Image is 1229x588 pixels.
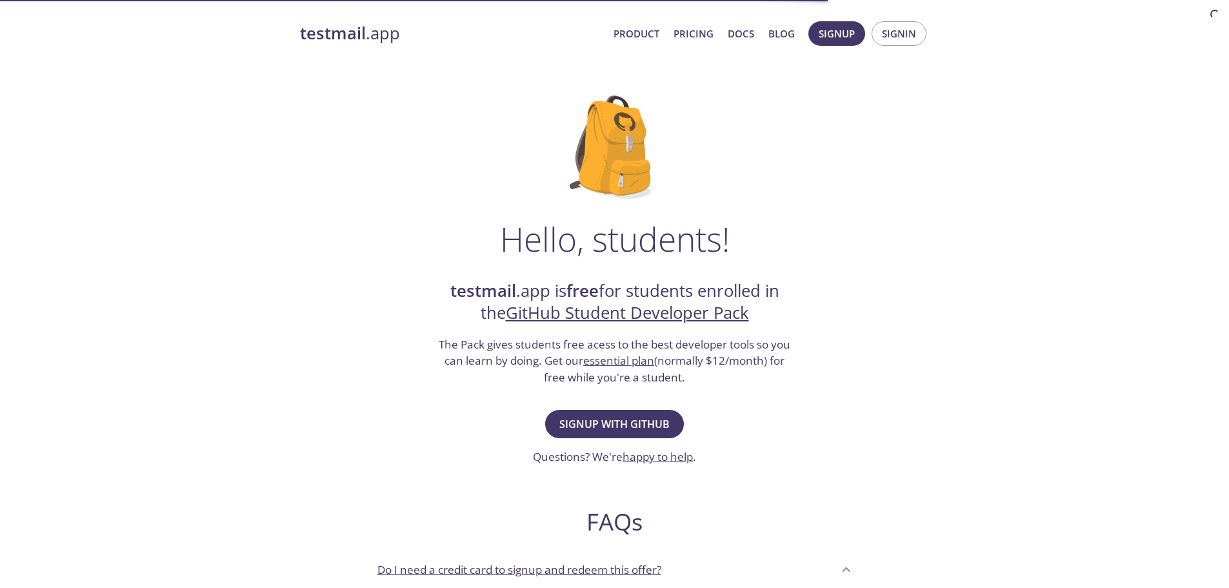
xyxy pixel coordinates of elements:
span: Signin [882,25,916,42]
span: Signup with GitHub [559,415,670,433]
a: Product [614,25,659,42]
strong: free [566,279,599,302]
h1: Hello, students! [500,219,730,258]
button: Signup with GitHub [545,410,684,438]
a: Docs [728,25,754,42]
a: happy to help [623,449,693,464]
a: essential plan [583,353,654,368]
strong: testmail [300,22,366,45]
button: Signup [808,21,865,46]
strong: testmail [450,279,516,302]
div: Do I need a credit card to signup and redeem this offer? [367,552,863,587]
h2: FAQs [367,507,863,536]
h2: .app is for students enrolled in the [437,280,792,325]
h3: The Pack gives students free acess to the best developer tools so you can learn by doing. Get our... [437,336,792,386]
a: GitHub Student Developer Pack [506,301,749,324]
p: Do I need a credit card to signup and redeem this offer? [377,562,661,578]
button: Signin [872,21,926,46]
a: Pricing [674,25,714,42]
span: Signup [819,25,855,42]
a: Blog [768,25,795,42]
img: github-student-backpack.png [570,96,659,199]
a: testmail.app [300,23,603,45]
h3: Questions? We're . [533,449,696,465]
